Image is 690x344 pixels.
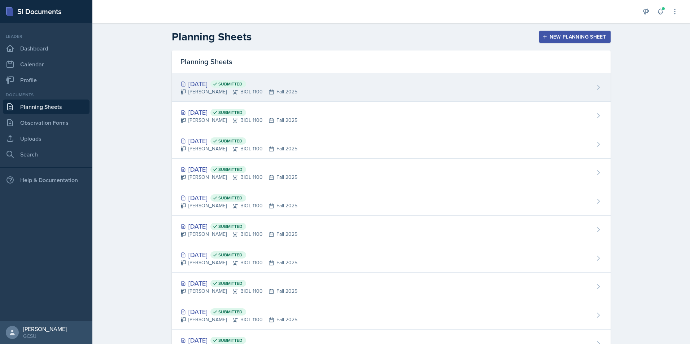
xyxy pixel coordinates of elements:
span: Submitted [218,224,243,229]
div: [PERSON_NAME] BIOL 1100 Fall 2025 [180,230,297,238]
div: [DATE] [180,193,297,203]
div: [DATE] [180,221,297,231]
a: [DATE] Submitted [PERSON_NAME]BIOL 1100Fall 2025 [172,244,611,273]
span: Submitted [218,252,243,258]
h2: Planning Sheets [172,30,252,43]
div: [PERSON_NAME] [23,325,67,332]
a: [DATE] Submitted [PERSON_NAME]BIOL 1100Fall 2025 [172,159,611,187]
span: Submitted [218,281,243,286]
div: Help & Documentation [3,173,89,187]
a: Search [3,147,89,162]
a: [DATE] Submitted [PERSON_NAME]BIOL 1100Fall 2025 [172,102,611,130]
span: Submitted [218,138,243,144]
div: [DATE] [180,107,297,117]
div: [DATE] [180,79,297,89]
div: [DATE] [180,278,297,288]
div: [PERSON_NAME] BIOL 1100 Fall 2025 [180,316,297,323]
div: [PERSON_NAME] BIOL 1100 Fall 2025 [180,116,297,124]
div: [DATE] [180,136,297,146]
div: Planning Sheets [172,50,611,73]
a: [DATE] Submitted [PERSON_NAME]BIOL 1100Fall 2025 [172,301,611,330]
a: Uploads [3,131,89,146]
div: New Planning Sheet [544,34,606,40]
a: [DATE] Submitted [PERSON_NAME]BIOL 1100Fall 2025 [172,130,611,159]
div: [PERSON_NAME] BIOL 1100 Fall 2025 [180,173,297,181]
a: Profile [3,73,89,87]
a: Calendar [3,57,89,71]
div: [PERSON_NAME] BIOL 1100 Fall 2025 [180,287,297,295]
div: [DATE] [180,307,297,317]
div: [PERSON_NAME] BIOL 1100 Fall 2025 [180,259,297,266]
a: [DATE] Submitted [PERSON_NAME]BIOL 1100Fall 2025 [172,216,611,244]
button: New Planning Sheet [539,31,611,43]
span: Submitted [218,167,243,172]
span: Submitted [218,338,243,343]
div: GCSU [23,332,67,340]
span: Submitted [218,195,243,201]
span: Submitted [218,81,243,87]
div: [DATE] [180,250,297,260]
div: [PERSON_NAME] BIOL 1100 Fall 2025 [180,145,297,153]
div: [PERSON_NAME] BIOL 1100 Fall 2025 [180,88,297,96]
span: Submitted [218,110,243,115]
a: [DATE] Submitted [PERSON_NAME]BIOL 1100Fall 2025 [172,187,611,216]
a: Dashboard [3,41,89,56]
div: Documents [3,92,89,98]
div: Leader [3,33,89,40]
a: Observation Forms [3,115,89,130]
div: [DATE] [180,164,297,174]
span: Submitted [218,309,243,315]
a: [DATE] Submitted [PERSON_NAME]BIOL 1100Fall 2025 [172,273,611,301]
div: [PERSON_NAME] BIOL 1100 Fall 2025 [180,202,297,210]
a: [DATE] Submitted [PERSON_NAME]BIOL 1100Fall 2025 [172,73,611,102]
a: Planning Sheets [3,100,89,114]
